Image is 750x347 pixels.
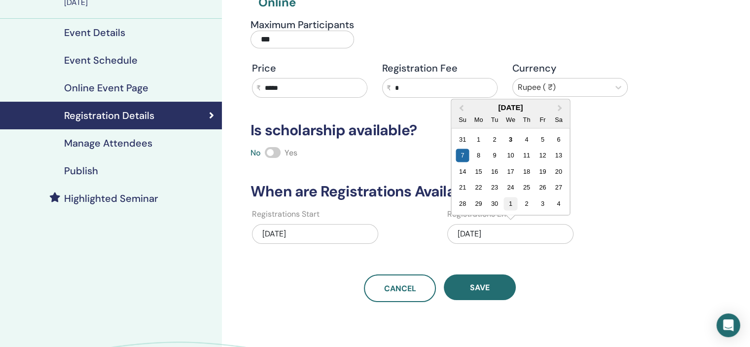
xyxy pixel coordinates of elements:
[552,165,565,178] div: Choose Saturday, September 20th, 2025
[536,133,549,146] div: Choose Friday, September 5th, 2025
[456,197,469,210] div: Choose Sunday, September 28th, 2025
[488,113,501,126] div: Tu
[245,121,635,139] h3: Is scholarship available?
[504,133,517,146] div: Choose Wednesday, September 3rd, 2025
[64,137,152,149] h4: Manage Attendees
[472,197,485,210] div: Choose Monday, September 29th, 2025
[536,113,549,126] div: Fr
[245,183,635,200] h3: When are Registrations Available?
[387,83,391,93] span: ₹
[250,148,261,158] span: No
[456,165,469,178] div: Choose Sunday, September 14th, 2025
[520,197,533,210] div: Choose Thursday, October 2nd, 2025
[64,193,158,204] h4: Highlighted Seminar
[520,165,533,178] div: Choose Thursday, September 18th, 2025
[716,313,740,337] div: Open Intercom Messenger
[504,113,517,126] div: We
[504,197,517,210] div: Choose Wednesday, October 1st, 2025
[536,197,549,210] div: Choose Friday, October 3rd, 2025
[444,274,516,300] button: Save
[451,99,570,215] div: Choose Date
[552,181,565,194] div: Choose Saturday, September 27th, 2025
[520,133,533,146] div: Choose Thursday, September 4th, 2025
[512,62,628,74] h4: Currency
[536,181,549,194] div: Choose Friday, September 26th, 2025
[252,62,367,74] h4: Price
[520,181,533,194] div: Choose Thursday, September 25th, 2025
[64,110,154,121] h4: Registration Details
[536,165,549,178] div: Choose Friday, September 19th, 2025
[256,83,261,93] span: ₹
[456,181,469,194] div: Choose Sunday, September 21st, 2025
[552,149,565,162] div: Choose Saturday, September 13th, 2025
[285,148,297,158] span: Yes
[472,149,485,162] div: Choose Monday, September 8th, 2025
[382,62,498,74] h4: Registration Fee
[447,208,511,220] label: Registrations End
[252,224,378,244] div: [DATE]
[364,274,436,302] a: Cancel
[488,149,501,162] div: Choose Tuesday, September 9th, 2025
[552,133,565,146] div: Choose Saturday, September 6th, 2025
[470,282,490,293] span: Save
[64,165,98,177] h4: Publish
[452,100,468,116] button: Previous Month
[552,197,565,210] div: Choose Saturday, October 4th, 2025
[520,149,533,162] div: Choose Thursday, September 11th, 2025
[456,113,469,126] div: Su
[536,149,549,162] div: Choose Friday, September 12th, 2025
[472,165,485,178] div: Choose Monday, September 15th, 2025
[520,113,533,126] div: Th
[488,165,501,178] div: Choose Tuesday, September 16th, 2025
[553,100,569,116] button: Next Month
[488,181,501,194] div: Choose Tuesday, September 23rd, 2025
[250,31,354,48] input: Maximum Participants
[64,54,138,66] h4: Event Schedule
[488,197,501,210] div: Choose Tuesday, September 30th, 2025
[250,19,354,31] h4: Maximum Participants
[64,82,148,94] h4: Online Event Page
[488,133,501,146] div: Choose Tuesday, September 2nd, 2025
[456,133,469,146] div: Choose Sunday, August 31st, 2025
[504,149,517,162] div: Choose Wednesday, September 10th, 2025
[504,181,517,194] div: Choose Wednesday, September 24th, 2025
[252,208,320,220] label: Registrations Start
[64,27,125,39] h4: Event Details
[456,149,469,162] div: Choose Sunday, September 7th, 2025
[472,113,485,126] div: Mo
[552,113,565,126] div: Sa
[451,103,570,112] div: [DATE]
[447,224,573,244] div: [DATE]
[504,165,517,178] div: Choose Wednesday, September 17th, 2025
[384,283,416,294] span: Cancel
[472,133,485,146] div: Choose Monday, September 1st, 2025
[472,181,485,194] div: Choose Monday, September 22nd, 2025
[455,131,567,211] div: Month September, 2025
